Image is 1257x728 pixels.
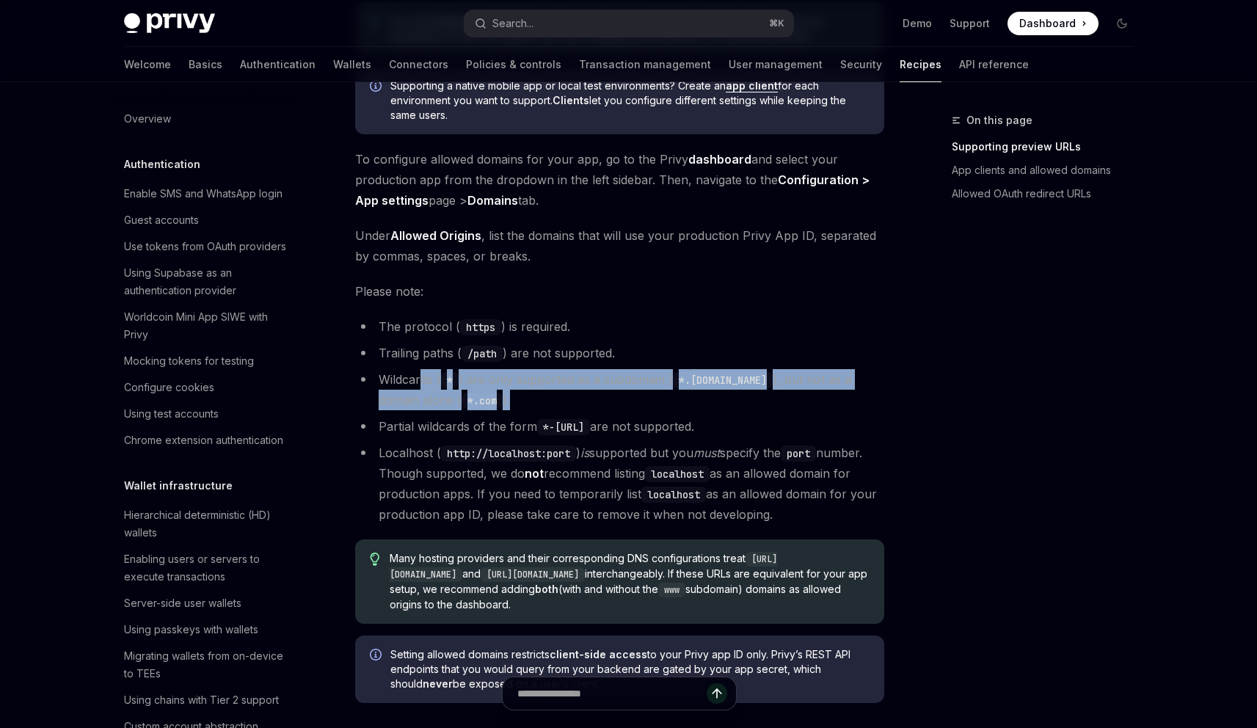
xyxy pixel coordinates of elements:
button: Send message [707,683,727,704]
a: Authentication [240,47,316,82]
a: Server-side user wallets [112,590,300,616]
div: Enable SMS and WhatsApp login [124,185,283,203]
button: Search...⌘K [464,10,793,37]
a: Using test accounts [112,401,300,427]
div: Guest accounts [124,211,199,229]
div: Hierarchical deterministic (HD) wallets [124,506,291,542]
a: Enabling users or servers to execute transactions [112,546,300,590]
a: Enable SMS and WhatsApp login [112,181,300,207]
input: Ask a question... [517,677,707,710]
li: Wildcards ( ) are only supported as a subdomain ( ), but not as a domain alone ( ). [355,369,884,410]
h5: Authentication [124,156,200,173]
a: Hierarchical deterministic (HD) wallets [112,502,300,546]
a: Supporting preview URLs [952,135,1145,159]
span: Dashboard [1019,16,1076,31]
a: Use tokens from OAuth providers [112,233,300,260]
strong: Allowed Origins [390,228,481,243]
a: User management [729,47,823,82]
h5: Wallet infrastructure [124,477,233,495]
a: API reference [959,47,1029,82]
div: Using passkeys with wallets [124,621,258,638]
span: To configure allowed domains for your app, go to the Privy and select your production app from th... [355,149,884,211]
strong: Domains [467,193,518,208]
span: On this page [966,112,1032,129]
a: Welcome [124,47,171,82]
a: Overview [112,106,300,132]
code: [URL][DOMAIN_NAME] [390,552,777,582]
a: Wallets [333,47,371,82]
code: [URL][DOMAIN_NAME] [481,567,585,582]
code: *.com [462,393,503,409]
div: Migrating wallets from on-device to TEEs [124,647,291,682]
strong: Clients [553,94,589,106]
a: Security [840,47,882,82]
a: Using passkeys with wallets [112,616,300,643]
span: Please note: [355,281,884,302]
svg: Info [370,649,385,663]
a: Basics [189,47,222,82]
code: https [460,319,501,335]
code: *-[URL] [537,419,590,435]
code: *.[DOMAIN_NAME] [673,372,773,388]
a: Using chains with Tier 2 support [112,687,300,713]
div: Configure cookies [124,379,214,396]
a: App clients and allowed domains [952,159,1145,182]
img: dark logo [124,13,215,34]
span: ⌘ K [769,18,784,29]
code: http://localhost:port [441,445,576,462]
code: www [658,583,685,597]
div: Worldcoin Mini App SIWE with Privy [124,308,291,343]
li: Trailing paths ( ) are not supported. [355,343,884,363]
li: The protocol ( ) is required. [355,316,884,337]
a: Migrating wallets from on-device to TEEs [112,643,300,687]
a: Chrome extension authentication [112,427,300,454]
a: Policies & controls [466,47,561,82]
span: Supporting a native mobile app or local test environments? Create an for each environment you wan... [390,79,870,123]
span: Under , list the domains that will use your production Privy App ID, separated by commas, spaces,... [355,225,884,266]
div: Using Supabase as an authentication provider [124,264,291,299]
a: Worldcoin Mini App SIWE with Privy [112,304,300,348]
button: Toggle dark mode [1110,12,1134,35]
a: Guest accounts [112,207,300,233]
code: port [781,445,816,462]
a: Support [950,16,990,31]
strong: both [535,583,558,595]
div: Using chains with Tier 2 support [124,691,279,709]
a: Recipes [900,47,941,82]
div: Search... [492,15,533,32]
a: Transaction management [579,47,711,82]
a: dashboard [688,152,751,167]
li: Partial wildcards of the form are not supported. [355,416,884,437]
code: /path [462,346,503,362]
em: must [693,445,720,460]
div: Overview [124,110,171,128]
code: localhost [641,487,706,503]
svg: Info [370,80,385,95]
svg: Tip [370,553,380,566]
em: is [580,445,589,460]
span: Many hosting providers and their corresponding DNS configurations treat and interchangeably. If t... [390,551,869,612]
div: Using test accounts [124,405,219,423]
div: Enabling users or servers to execute transactions [124,550,291,586]
div: Chrome extension authentication [124,432,283,449]
li: Localhost ( ) supported but you specify the number. Though supported, we do recommend listing as ... [355,443,884,525]
div: Server-side user wallets [124,594,241,612]
code: localhost [645,466,710,482]
a: Allowed OAuth redirect URLs [952,182,1145,205]
a: Demo [903,16,932,31]
a: Dashboard [1008,12,1098,35]
a: Using Supabase as an authentication provider [112,260,300,304]
strong: client-side access [550,648,647,660]
a: Connectors [389,47,448,82]
a: Mocking tokens for testing [112,348,300,374]
strong: not [525,466,544,481]
a: app client [726,79,778,92]
a: Configure cookies [112,374,300,401]
div: Use tokens from OAuth providers [124,238,286,255]
div: Mocking tokens for testing [124,352,254,370]
span: Setting allowed domains restricts to your Privy app ID only. Privy’s REST API endpoints that you ... [390,647,870,691]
